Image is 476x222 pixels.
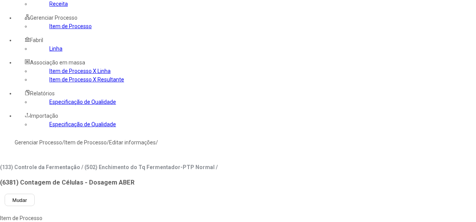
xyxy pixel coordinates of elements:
[49,68,111,74] a: Item de Processo X Linha
[49,1,68,7] a: Receita
[109,139,156,146] a: Editar informações
[156,139,158,146] nz-breadcrumb-separator: /
[49,23,92,29] a: Item de Processo
[30,90,55,97] span: Relatórios
[30,59,85,66] span: Associação em massa
[49,121,116,127] a: Especificação de Qualidade
[49,46,62,52] a: Linha
[15,139,62,146] a: Gerenciar Processo
[62,139,64,146] nz-breadcrumb-separator: /
[30,15,77,21] span: Gerenciar Processo
[30,113,58,119] span: Importação
[30,37,43,43] span: Fabril
[5,194,35,206] button: Mudar
[49,99,116,105] a: Especificação de Qualidade
[107,139,109,146] nz-breadcrumb-separator: /
[64,139,107,146] a: Item de Processo
[49,76,124,83] a: Item de Processo X Resultante
[12,197,27,203] span: Mudar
